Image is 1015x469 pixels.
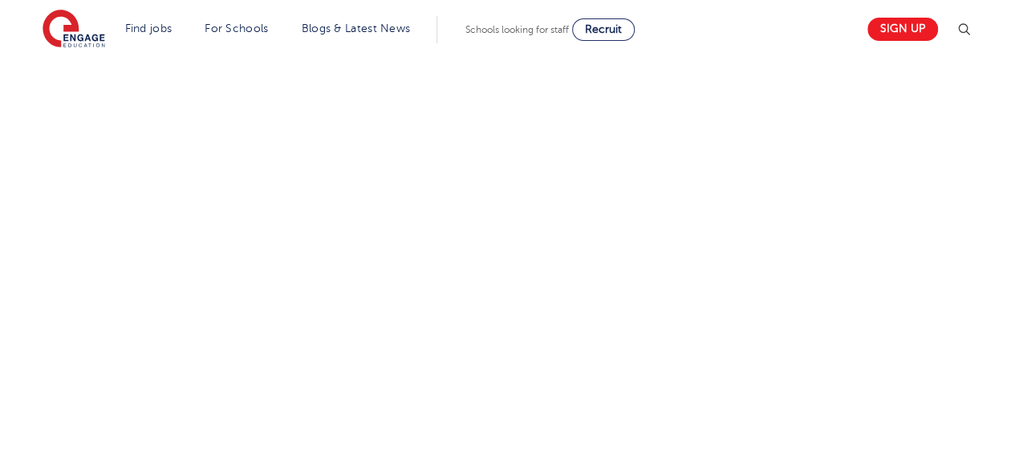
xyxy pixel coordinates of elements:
span: Schools looking for staff [465,24,569,35]
span: Recruit [585,23,622,35]
a: Recruit [572,18,635,41]
img: Engage Education [43,10,105,50]
a: Blogs & Latest News [302,22,411,34]
a: For Schools [205,22,268,34]
a: Find jobs [125,22,173,34]
a: Sign up [867,18,938,41]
